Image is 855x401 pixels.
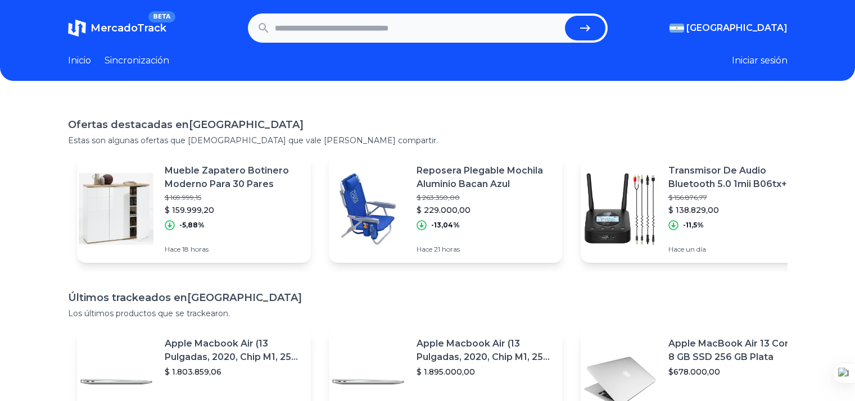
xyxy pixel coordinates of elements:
img: Imagen destacada [329,170,408,248]
a: Inicio [68,54,91,67]
a: Imagen destacadaReposera Plegable Mochila Aluminio Bacan Azul$ 263.350,00$ 229.000,00-13,04%Hace ... [329,155,563,263]
font: Transmisor De Audio Bluetooth 5.0 1mii B06tx+ Con Display Aptx-ll Transmisión Doble [668,165,794,216]
font: Apple Macbook Air (13 Pulgadas, 2020, Chip M1, 256 Gb De Ssd, 8 Gb De Ram) - Plata [417,338,550,389]
font: [GEOGRAPHIC_DATA] [187,291,302,304]
img: Argentina [669,24,684,33]
font: $ 156.876,77 [668,193,707,202]
font: -13,04% [431,221,460,229]
img: Imagen destacada [77,170,156,248]
img: MercadoTrack [68,19,86,37]
font: Hace [417,245,432,253]
font: 21 horas [434,245,460,253]
font: Reposera Plegable Mochila Aluminio Bacan Azul [417,165,543,189]
font: $ 169.999,15 [165,193,201,202]
button: Iniciar sesión [732,54,788,67]
font: Apple MacBook Air 13 Core I5 ​​8 GB SSD 256 GB Plata [668,338,806,362]
font: $ 1.895.000,00 [417,367,475,377]
font: -5,88% [179,221,205,229]
font: $ 1.803.859,06 [165,367,221,377]
font: Apple Macbook Air (13 Pulgadas, 2020, Chip M1, 256 Gb De Ssd, 8 Gb De Ram) - Plata [165,338,298,389]
button: [GEOGRAPHIC_DATA] [669,21,788,35]
font: Sincronización [105,55,169,66]
a: Imagen destacadaTransmisor De Audio Bluetooth 5.0 1mii B06tx+ Con Display Aptx-ll Transmisión Dob... [581,155,815,263]
font: Iniciar sesión [732,55,788,66]
font: Hace [668,245,684,253]
font: Últimos trackeados en [68,291,187,304]
font: $ 229.000,00 [417,205,471,215]
font: [GEOGRAPHIC_DATA] [189,119,304,131]
font: -11,5% [683,221,704,229]
font: Mueble Zapatero Botinero Moderno Para 30 Pares [165,165,289,189]
a: Sincronización [105,54,169,67]
font: un día [686,245,706,253]
font: $ 159.999,20 [165,205,214,215]
font: BETA [153,13,170,20]
a: MercadoTrackBETA [68,19,166,37]
a: Imagen destacadaMueble Zapatero Botinero Moderno Para 30 Pares$ 169.999,15$ 159.999,20-5,88%Hace ... [77,155,311,263]
font: $ 263.350,00 [417,193,460,202]
font: Inicio [68,55,91,66]
font: Ofertas destacadas en [68,119,189,131]
font: MercadoTrack [91,22,166,34]
font: $ 138.829,00 [668,205,719,215]
font: Los últimos productos que se trackearon. [68,308,230,318]
font: Estas son algunas ofertas que [DEMOGRAPHIC_DATA] que vale [PERSON_NAME] compartir. [68,135,438,145]
font: $678.000,00 [668,367,720,377]
font: [GEOGRAPHIC_DATA] [686,22,788,33]
font: Hace [165,245,180,253]
font: 18 horas [182,245,209,253]
img: Imagen destacada [581,170,659,248]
